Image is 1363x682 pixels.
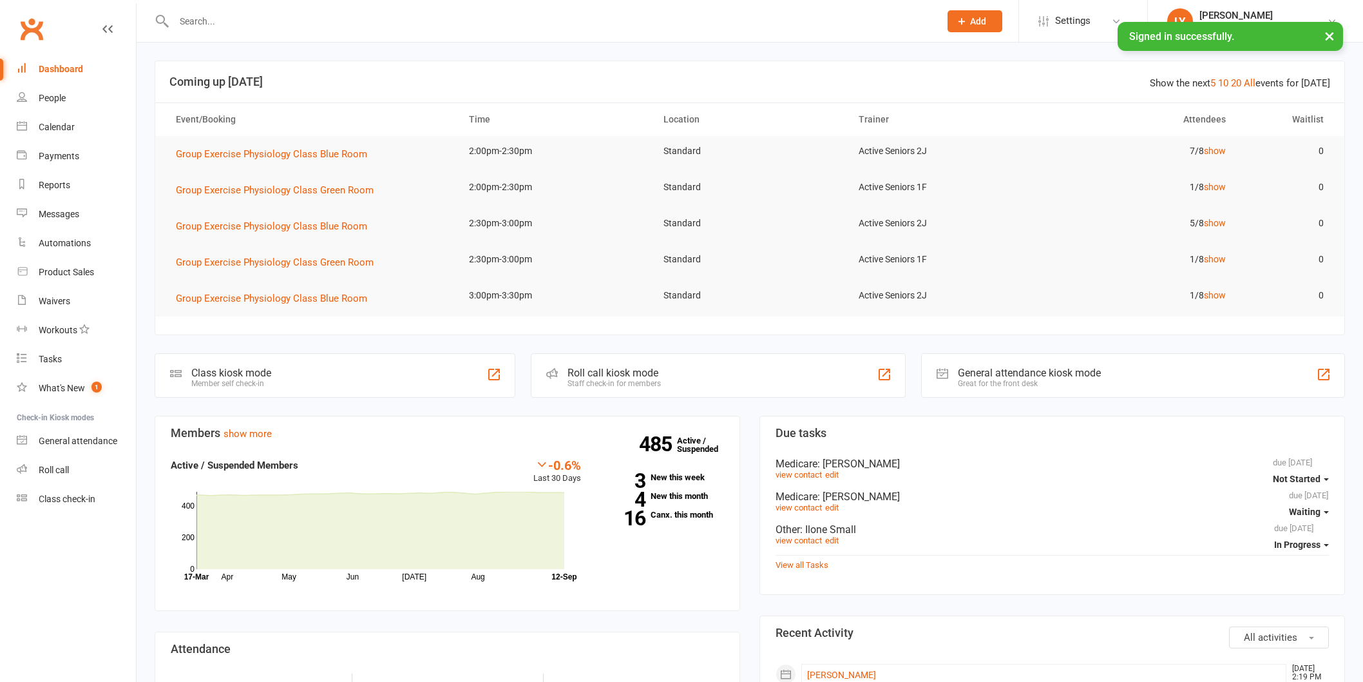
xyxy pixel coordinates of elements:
[1273,474,1320,484] span: Not Started
[652,244,847,275] td: Standard
[17,229,136,258] a: Automations
[176,148,367,160] span: Group Exercise Physiology Class Blue Room
[776,503,822,512] a: view contact
[176,257,374,268] span: Group Exercise Physiology Class Green Room
[17,287,136,316] a: Waivers
[176,293,367,304] span: Group Exercise Physiology Class Blue Room
[677,427,734,463] a: 485Active / Suspended
[800,523,856,536] span: : Ilone Small
[164,103,457,136] th: Event/Booking
[1042,103,1237,136] th: Attendees
[776,523,1329,536] div: Other
[17,84,136,113] a: People
[17,374,136,403] a: What's New1
[457,136,653,166] td: 2:00pm-2:30pm
[567,367,661,379] div: Roll call kiosk mode
[1204,218,1226,228] a: show
[776,627,1329,639] h3: Recent Activity
[1274,540,1320,550] span: In Progress
[17,142,136,171] a: Payments
[171,643,724,656] h3: Attendance
[776,491,1329,503] div: Medicare
[600,492,724,500] a: 4New this month
[533,458,581,472] div: -0.6%
[39,267,94,277] div: Product Sales
[847,103,1042,136] th: Trainer
[17,258,136,287] a: Product Sales
[600,473,724,482] a: 3New this week
[1244,632,1297,643] span: All activities
[958,367,1101,379] div: General attendance kiosk mode
[1042,136,1237,166] td: 7/8
[191,367,271,379] div: Class kiosk mode
[1055,6,1091,35] span: Settings
[807,670,876,680] a: [PERSON_NAME]
[652,136,847,166] td: Standard
[17,200,136,229] a: Messages
[1237,103,1335,136] th: Waitlist
[457,208,653,239] td: 2:30pm-3:00pm
[1289,500,1329,523] button: Waiting
[776,536,822,545] a: view contact
[847,244,1042,275] td: Active Seniors 1F
[600,511,724,519] a: 16Canx. this month
[39,465,69,475] div: Roll call
[39,383,85,393] div: What's New
[17,316,136,345] a: Workouts
[825,470,839,480] a: edit
[1199,10,1327,21] div: [PERSON_NAME]
[17,171,136,200] a: Reports
[817,491,900,503] span: : [PERSON_NAME]
[39,64,83,74] div: Dashboard
[639,434,677,454] strong: 485
[176,184,374,196] span: Group Exercise Physiology Class Green Room
[776,458,1329,470] div: Medicare
[847,280,1042,311] td: Active Seniors 2J
[1237,208,1335,239] td: 0
[1274,533,1329,556] button: In Progress
[17,55,136,84] a: Dashboard
[1204,254,1226,264] a: show
[17,345,136,374] a: Tasks
[15,13,48,45] a: Clubworx
[1229,627,1329,648] button: All activities
[776,427,1329,440] h3: Due tasks
[170,12,931,30] input: Search...
[600,471,645,491] strong: 3
[652,172,847,202] td: Standard
[825,536,839,545] a: edit
[600,490,645,509] strong: 4
[958,379,1101,388] div: Great for the front desk
[39,494,95,504] div: Class check-in
[1150,75,1330,91] div: Show the next events for [DATE]
[1204,146,1226,156] a: show
[970,16,986,26] span: Add
[91,382,102,393] span: 1
[1129,30,1234,43] span: Signed in successfully.
[457,172,653,202] td: 2:00pm-2:30pm
[39,354,62,364] div: Tasks
[776,560,828,570] a: View all Tasks
[817,458,900,470] span: : [PERSON_NAME]
[176,182,383,198] button: Group Exercise Physiology Class Green Room
[39,325,77,335] div: Workouts
[1244,77,1255,89] a: All
[176,291,376,306] button: Group Exercise Physiology Class Blue Room
[652,208,847,239] td: Standard
[176,219,376,234] button: Group Exercise Physiology Class Blue Room
[1273,467,1329,491] button: Not Started
[825,503,839,512] a: edit
[1237,280,1335,311] td: 0
[1042,208,1237,239] td: 5/8
[652,280,847,311] td: Standard
[169,75,1330,88] h3: Coming up [DATE]
[600,509,645,528] strong: 16
[533,458,581,485] div: Last 30 Days
[847,172,1042,202] td: Active Seniors 1F
[176,146,376,162] button: Group Exercise Physiology Class Blue Room
[457,280,653,311] td: 3:00pm-3:30pm
[948,10,1002,32] button: Add
[39,238,91,248] div: Automations
[171,427,724,440] h3: Members
[39,436,117,446] div: General attendance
